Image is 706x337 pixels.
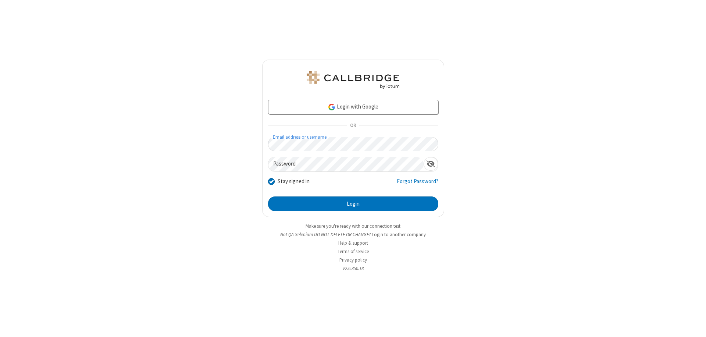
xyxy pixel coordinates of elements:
input: Password [268,157,424,171]
iframe: Chat [688,318,700,332]
li: v2.6.350.18 [262,265,444,272]
a: Help & support [338,240,368,246]
button: Login to another company [372,231,426,238]
a: Privacy policy [339,257,367,263]
a: Terms of service [338,248,369,255]
li: Not QA Selenium DO NOT DELETE OR CHANGE? [262,231,444,238]
div: Show password [424,157,438,171]
a: Make sure you're ready with our connection test [306,223,400,229]
input: Email address or username [268,137,438,151]
span: OR [347,121,359,131]
img: google-icon.png [328,103,336,111]
label: Stay signed in [278,177,310,186]
img: QA Selenium DO NOT DELETE OR CHANGE [305,71,401,89]
a: Login with Google [268,100,438,114]
a: Forgot Password? [397,177,438,191]
button: Login [268,196,438,211]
